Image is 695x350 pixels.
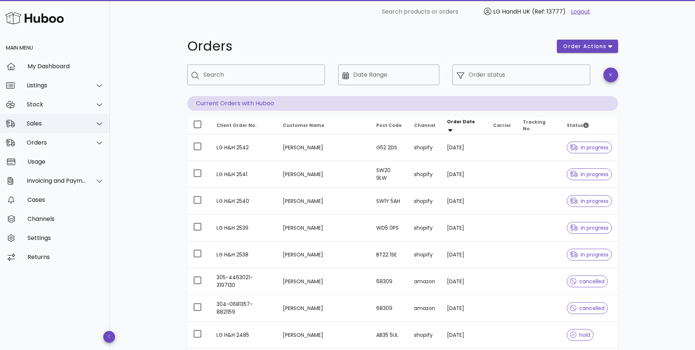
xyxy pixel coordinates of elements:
td: 304-0681357-8821159 [211,295,277,322]
td: LG H&H 2539 [211,215,277,241]
th: Tracking No. [517,117,561,134]
td: 305-4463021-3197130 [211,268,277,295]
span: Customer Name [283,122,324,128]
td: 68309 [370,268,409,295]
img: Huboo Logo [5,10,64,26]
th: Client Order No. [211,117,277,134]
div: Usage [27,158,104,165]
td: shopify [408,241,441,268]
td: G52 2DS [370,134,409,161]
span: Carrier [493,122,511,128]
td: shopify [408,134,441,161]
td: LG H&H 2540 [211,188,277,215]
div: Settings [27,234,104,241]
th: Post Code [370,117,409,134]
span: LG HandH UK [493,7,530,16]
td: [PERSON_NAME] [277,161,370,188]
td: [DATE] [441,295,487,322]
span: order actions [563,43,607,50]
div: Channels [27,215,104,222]
div: Invoicing and Payments [27,177,86,184]
span: in progress [570,252,609,257]
div: My Dashboard [27,63,104,70]
span: Tracking No. [523,119,546,132]
th: Status [561,117,618,134]
td: [PERSON_NAME] [277,241,370,268]
td: [DATE] [441,322,487,349]
td: [DATE] [441,215,487,241]
td: LG H&H 2542 [211,134,277,161]
span: hold [570,332,591,338]
td: shopify [408,322,441,349]
div: Orders [27,139,86,146]
td: [DATE] [441,268,487,295]
td: shopify [408,161,441,188]
td: [DATE] [441,134,487,161]
div: Listings [27,82,86,89]
p: Current Orders with Huboo [187,96,618,111]
button: order actions [557,40,618,53]
div: Cases [27,196,104,203]
td: LG H&H 2538 [211,241,277,268]
td: WD5 0PS [370,215,409,241]
td: shopify [408,188,441,215]
h1: Orders [187,40,548,53]
span: Status [567,122,589,128]
th: Customer Name [277,117,370,134]
th: Channel [408,117,441,134]
span: cancelled [570,306,605,311]
td: SW20 9LW [370,161,409,188]
td: [PERSON_NAME] [277,268,370,295]
div: Sales [27,120,86,127]
td: LG H&H 2485 [211,322,277,349]
a: Logout [571,7,590,16]
td: [PERSON_NAME] [277,134,370,161]
td: shopify [408,215,441,241]
span: cancelled [570,279,605,284]
td: [PERSON_NAME] [277,215,370,241]
div: Returns [27,254,104,260]
span: Channel [414,122,435,128]
td: amazon [408,295,441,322]
span: in progress [570,225,609,230]
td: 68309 [370,295,409,322]
td: BT22 1SE [370,241,409,268]
td: [DATE] [441,161,487,188]
th: Carrier [487,117,517,134]
td: amazon [408,268,441,295]
td: LG H&H 2541 [211,161,277,188]
span: in progress [570,198,609,204]
td: [PERSON_NAME] [277,295,370,322]
span: Client Order No. [217,122,257,128]
span: Order Date [447,119,475,125]
span: (Ref: 13777) [532,7,566,16]
td: AB35 5UL [370,322,409,349]
td: [PERSON_NAME] [277,322,370,349]
td: [DATE] [441,241,487,268]
td: SW1Y 5AH [370,188,409,215]
th: Order Date: Sorted descending. Activate to remove sorting. [441,117,487,134]
span: in progress [570,172,609,177]
td: [DATE] [441,188,487,215]
span: Post Code [376,122,402,128]
div: Stock [27,101,86,108]
td: [PERSON_NAME] [277,188,370,215]
span: in progress [570,145,609,150]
